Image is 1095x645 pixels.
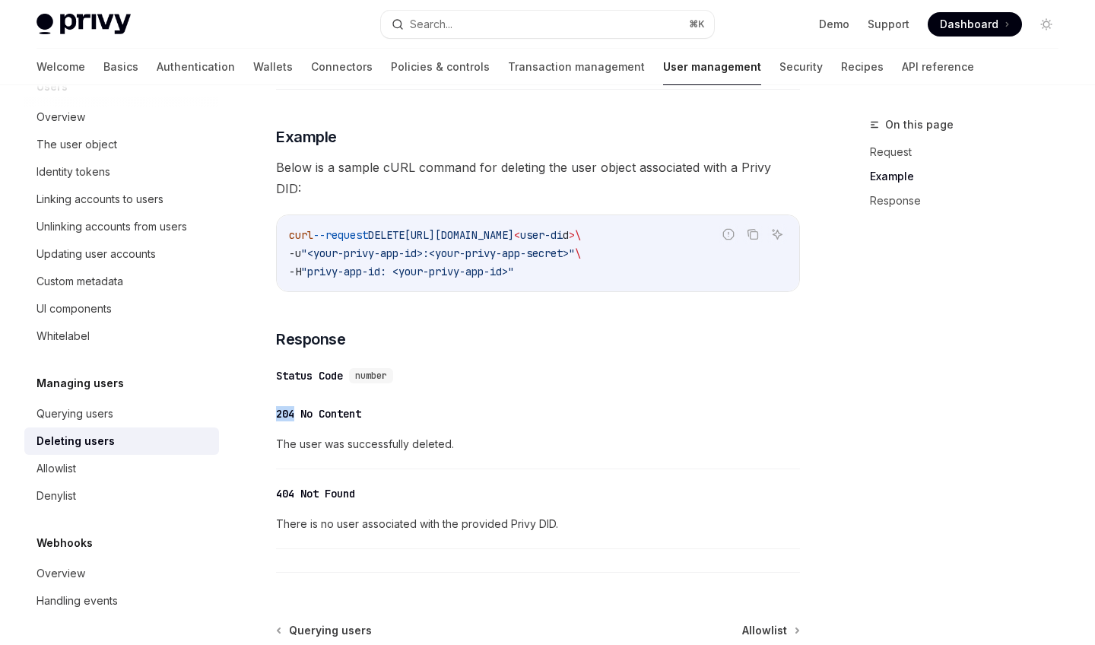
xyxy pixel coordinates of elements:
a: Basics [103,49,138,85]
div: Querying users [36,405,113,423]
a: UI components [24,295,219,322]
button: Copy the contents from the code block [743,224,763,244]
div: Unlinking accounts from users [36,218,187,236]
button: Ask AI [767,224,787,244]
span: number [355,370,387,382]
a: Updating user accounts [24,240,219,268]
span: \ [575,246,581,260]
span: \ [575,228,581,242]
a: Overview [24,103,219,131]
a: API reference [902,49,974,85]
span: user-di [520,228,563,242]
span: The user was successfully deleted. [276,435,800,453]
a: Dashboard [928,12,1022,37]
a: Whitelabel [24,322,219,350]
div: Deleting users [36,432,115,450]
span: --request [313,228,368,242]
div: Denylist [36,487,76,505]
div: Linking accounts to users [36,190,163,208]
div: 404 Not Found [276,486,355,501]
div: Allowlist [36,459,76,478]
span: -H [289,265,301,278]
h5: Managing users [36,374,124,392]
a: User management [663,49,761,85]
a: Linking accounts to users [24,186,219,213]
a: Denylist [24,482,219,510]
a: Authentication [157,49,235,85]
div: Identity tokens [36,163,110,181]
div: Custom metadata [36,272,123,291]
span: d [563,228,569,242]
div: Overview [36,564,85,583]
a: Unlinking accounts from users [24,213,219,240]
button: Report incorrect code [719,224,738,244]
a: Transaction management [508,49,645,85]
span: [URL][DOMAIN_NAME] [405,228,514,242]
a: Welcome [36,49,85,85]
a: Response [870,189,1071,213]
button: Search...⌘K [381,11,713,38]
span: > [569,228,575,242]
h5: Webhooks [36,534,93,552]
a: Demo [819,17,849,32]
span: curl [289,228,313,242]
span: Dashboard [940,17,998,32]
a: Querying users [24,400,219,427]
span: -u [289,246,301,260]
a: Connectors [311,49,373,85]
span: Example [276,126,337,148]
a: Identity tokens [24,158,219,186]
div: Status Code [276,368,343,383]
div: Whitelabel [36,327,90,345]
span: Below is a sample cURL command for deleting the user object associated with a Privy DID: [276,157,800,199]
a: Wallets [253,49,293,85]
a: Example [870,164,1071,189]
div: The user object [36,135,117,154]
span: "<your-privy-app-id>:<your-privy-app-secret>" [301,246,575,260]
div: UI components [36,300,112,318]
div: Search... [410,15,452,33]
a: Overview [24,560,219,587]
a: Recipes [841,49,884,85]
span: < [514,228,520,242]
span: There is no user associated with the provided Privy DID. [276,515,800,533]
span: On this page [885,116,954,134]
span: ⌘ K [689,18,705,30]
img: light logo [36,14,131,35]
a: Security [779,49,823,85]
a: Custom metadata [24,268,219,295]
div: Updating user accounts [36,245,156,263]
div: Overview [36,108,85,126]
a: Deleting users [24,427,219,455]
span: "privy-app-id: <your-privy-app-id>" [301,265,514,278]
div: 204 No Content [276,406,361,421]
button: Toggle dark mode [1034,12,1058,37]
a: Handling events [24,587,219,615]
a: Request [870,140,1071,164]
a: Allowlist [24,455,219,482]
span: Response [276,329,345,350]
div: Handling events [36,592,118,610]
span: DELETE [368,228,405,242]
a: Support [868,17,909,32]
a: Policies & controls [391,49,490,85]
a: The user object [24,131,219,158]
